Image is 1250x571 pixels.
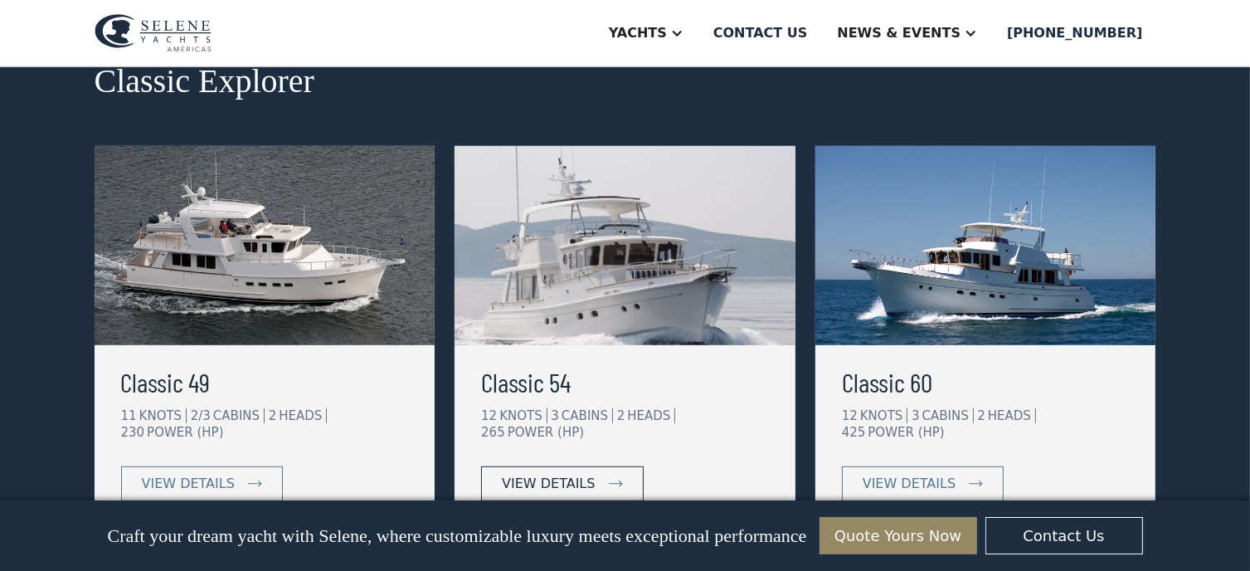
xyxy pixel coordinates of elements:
[213,408,265,423] div: CABINS
[1007,23,1142,43] div: [PHONE_NUMBER]
[502,474,595,494] div: view details
[139,408,187,423] div: KNOTS
[842,425,866,440] div: 425
[562,408,613,423] div: CABINS
[481,362,769,402] a: Classic 54
[107,525,806,547] p: Craft your dream yacht with Selene, where customizable luxury meets exceptional performance
[988,408,1036,423] div: HEADS
[922,408,974,423] div: CABINS
[499,408,547,423] div: KNOTS
[269,408,277,423] div: 2
[842,466,1004,501] a: view details
[713,23,808,43] div: Contact us
[627,408,675,423] div: HEADS
[481,425,505,440] div: 265
[820,517,977,554] a: Quote Yours Now
[609,23,667,43] div: Yachts
[842,408,858,423] div: 12
[121,425,145,440] div: 230
[121,408,137,423] div: 11
[860,408,907,423] div: KNOTS
[868,425,944,440] div: POWER (HP)
[985,517,1143,554] a: Contact Us
[969,481,983,487] img: icon
[977,408,985,423] div: 2
[481,408,497,423] div: 12
[121,466,283,501] a: view details
[508,425,584,440] div: POWER (HP)
[95,63,1156,100] h2: Classic Explorer
[842,362,1130,402] a: Classic 60
[147,425,223,440] div: POWER (HP)
[191,408,211,423] div: 2/3
[609,481,623,487] img: icon
[912,408,920,423] div: 3
[551,408,559,423] div: 3
[481,466,643,501] a: view details
[142,474,235,494] div: view details
[121,362,409,402] a: Classic 49
[837,23,961,43] div: News & EVENTS
[863,474,956,494] div: view details
[279,408,327,423] div: HEADS
[95,14,212,52] img: logo
[248,481,262,487] img: icon
[617,408,625,423] div: 2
